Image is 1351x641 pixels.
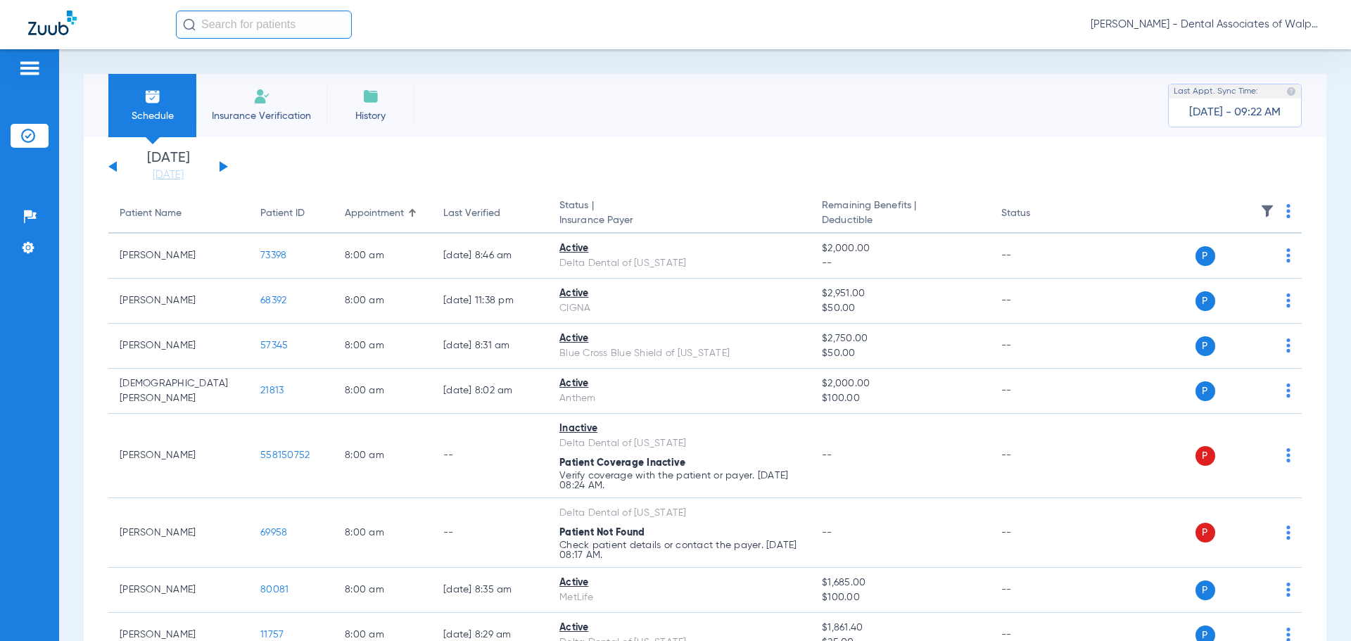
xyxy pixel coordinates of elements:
span: [PERSON_NAME] - Dental Associates of Walpole [1091,18,1323,32]
span: P [1195,246,1215,266]
span: P [1195,381,1215,401]
img: Zuub Logo [28,11,77,35]
span: $2,000.00 [822,376,978,391]
span: Deductible [822,213,978,228]
span: -- [822,450,832,460]
td: [DATE] 8:31 AM [432,324,548,369]
div: Patient Name [120,206,182,221]
span: $50.00 [822,301,978,316]
td: 8:00 AM [334,568,432,613]
td: -- [432,498,548,568]
td: [DATE] 8:46 AM [432,234,548,279]
span: $100.00 [822,391,978,406]
span: $1,685.00 [822,576,978,590]
span: Schedule [119,109,186,123]
img: group-dot-blue.svg [1286,248,1290,262]
div: Blue Cross Blue Shield of [US_STATE] [559,346,799,361]
td: -- [990,498,1085,568]
li: [DATE] [126,151,210,182]
div: Delta Dental of [US_STATE] [559,506,799,521]
iframe: Chat Widget [1281,573,1351,641]
img: group-dot-blue.svg [1286,293,1290,307]
td: [PERSON_NAME] [108,234,249,279]
div: Last Verified [443,206,537,221]
td: 8:00 AM [334,369,432,414]
td: [PERSON_NAME] [108,324,249,369]
span: -- [822,256,978,271]
div: Appointment [345,206,404,221]
img: x.svg [1255,526,1269,540]
div: Patient ID [260,206,322,221]
img: x.svg [1255,248,1269,262]
img: Manual Insurance Verification [253,88,270,105]
p: Check patient details or contact the payer. [DATE] 08:17 AM. [559,540,799,560]
span: Patient Coverage Inactive [559,458,685,468]
div: Delta Dental of [US_STATE] [559,436,799,451]
td: 8:00 AM [334,324,432,369]
td: [PERSON_NAME] [108,568,249,613]
th: Remaining Benefits | [811,194,989,234]
td: 8:00 AM [334,234,432,279]
td: -- [990,568,1085,613]
input: Search for patients [176,11,352,39]
span: 69958 [260,528,287,538]
div: Active [559,286,799,301]
span: $50.00 [822,346,978,361]
td: 8:00 AM [334,498,432,568]
td: [DATE] 8:02 AM [432,369,548,414]
div: Active [559,376,799,391]
td: [PERSON_NAME] [108,279,249,324]
img: filter.svg [1260,204,1274,218]
div: Last Verified [443,206,500,221]
img: group-dot-blue.svg [1286,204,1290,218]
div: Active [559,331,799,346]
img: last sync help info [1286,87,1296,96]
div: Patient ID [260,206,305,221]
td: [DEMOGRAPHIC_DATA][PERSON_NAME] [108,369,249,414]
img: x.svg [1255,293,1269,307]
img: group-dot-blue.svg [1286,383,1290,398]
img: group-dot-blue.svg [1286,448,1290,462]
td: -- [432,414,548,498]
td: 8:00 AM [334,279,432,324]
img: x.svg [1255,448,1269,462]
span: 73398 [260,250,286,260]
span: 68392 [260,296,286,305]
img: Search Icon [183,18,196,31]
div: CIGNA [559,301,799,316]
img: Schedule [144,88,161,105]
div: Active [559,241,799,256]
p: Verify coverage with the patient or payer. [DATE] 08:24 AM. [559,471,799,490]
span: Insurance Verification [207,109,316,123]
td: -- [990,324,1085,369]
div: Patient Name [120,206,238,221]
div: Inactive [559,421,799,436]
div: Delta Dental of [US_STATE] [559,256,799,271]
span: $2,951.00 [822,286,978,301]
div: Active [559,576,799,590]
span: 21813 [260,386,284,395]
td: 8:00 AM [334,414,432,498]
span: 11757 [260,630,284,640]
td: -- [990,414,1085,498]
td: [PERSON_NAME] [108,498,249,568]
span: P [1195,446,1215,466]
div: Anthem [559,391,799,406]
span: Last Appt. Sync Time: [1174,84,1258,99]
span: $1,861.40 [822,621,978,635]
img: group-dot-blue.svg [1286,526,1290,540]
img: x.svg [1255,383,1269,398]
span: 80081 [260,585,288,595]
span: Insurance Payer [559,213,799,228]
img: group-dot-blue.svg [1286,338,1290,353]
img: x.svg [1255,338,1269,353]
img: hamburger-icon [18,60,41,77]
span: 57345 [260,341,288,350]
div: MetLife [559,590,799,605]
td: [PERSON_NAME] [108,414,249,498]
span: P [1195,523,1215,542]
span: 558150752 [260,450,310,460]
th: Status | [548,194,811,234]
a: [DATE] [126,168,210,182]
